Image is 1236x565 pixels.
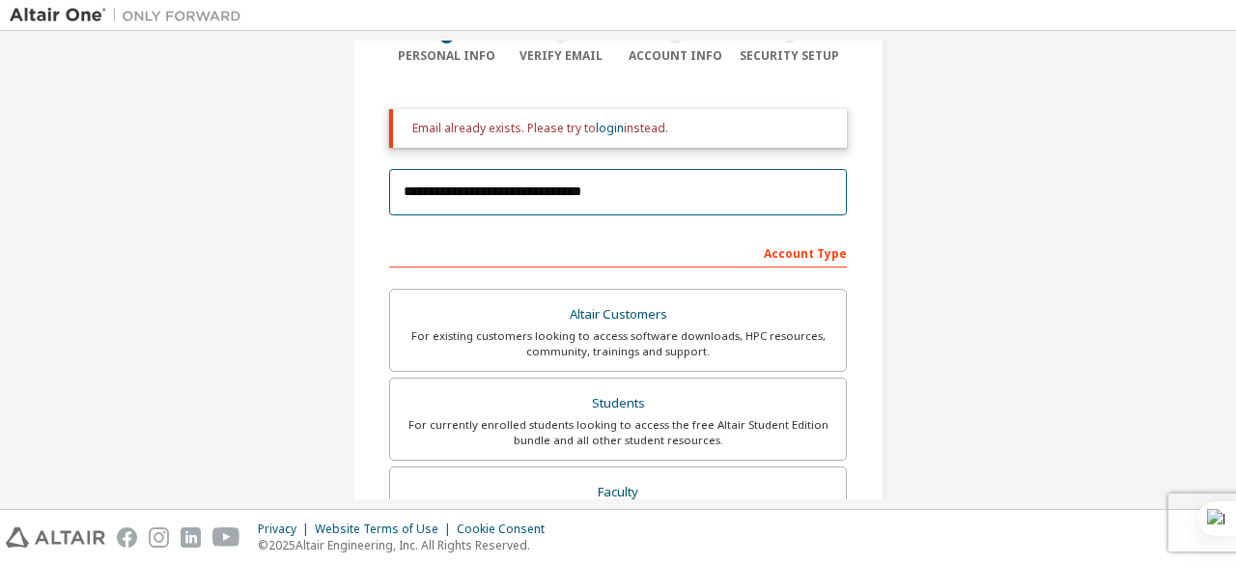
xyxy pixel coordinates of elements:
[402,390,834,417] div: Students
[457,522,556,537] div: Cookie Consent
[6,527,105,548] img: altair_logo.svg
[402,479,834,506] div: Faculty
[402,417,834,448] div: For currently enrolled students looking to access the free Altair Student Edition bundle and all ...
[733,48,848,64] div: Security Setup
[618,48,733,64] div: Account Info
[181,527,201,548] img: linkedin.svg
[10,6,251,25] img: Altair One
[212,527,240,548] img: youtube.svg
[412,121,831,136] div: Email already exists. Please try to instead.
[149,527,169,548] img: instagram.svg
[504,48,619,64] div: Verify Email
[389,237,847,268] div: Account Type
[258,522,315,537] div: Privacy
[402,328,834,359] div: For existing customers looking to access software downloads, HPC resources, community, trainings ...
[402,301,834,328] div: Altair Customers
[117,527,137,548] img: facebook.svg
[596,120,624,136] a: login
[389,48,504,64] div: Personal Info
[258,537,556,553] p: © 2025 Altair Engineering, Inc. All Rights Reserved.
[315,522,457,537] div: Website Terms of Use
